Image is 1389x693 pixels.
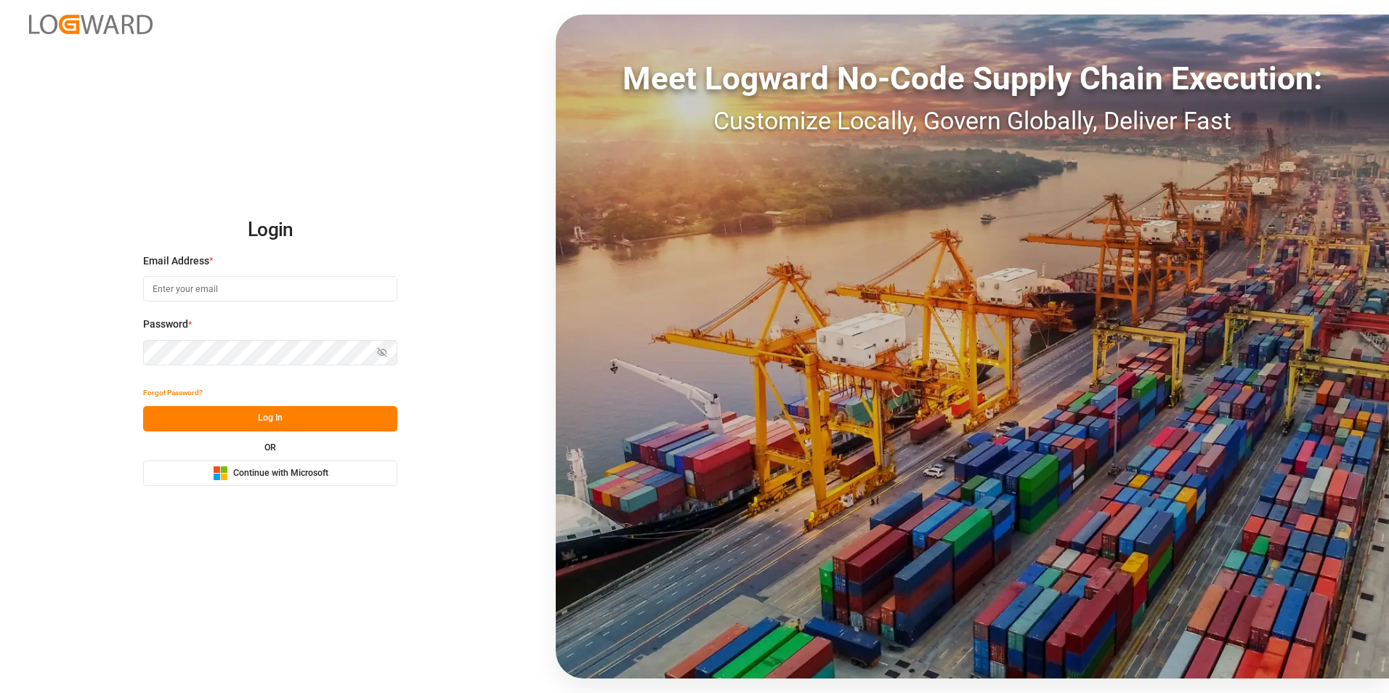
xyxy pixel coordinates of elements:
[556,102,1389,139] div: Customize Locally, Govern Globally, Deliver Fast
[143,317,188,332] span: Password
[143,207,397,254] h2: Login
[264,443,276,452] small: OR
[143,461,397,486] button: Continue with Microsoft
[143,381,203,406] button: Forgot Password?
[143,406,397,431] button: Log In
[233,467,328,480] span: Continue with Microsoft
[556,54,1389,102] div: Meet Logward No-Code Supply Chain Execution:
[143,276,397,301] input: Enter your email
[29,15,153,34] img: Logward_new_orange.png
[143,254,209,269] span: Email Address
